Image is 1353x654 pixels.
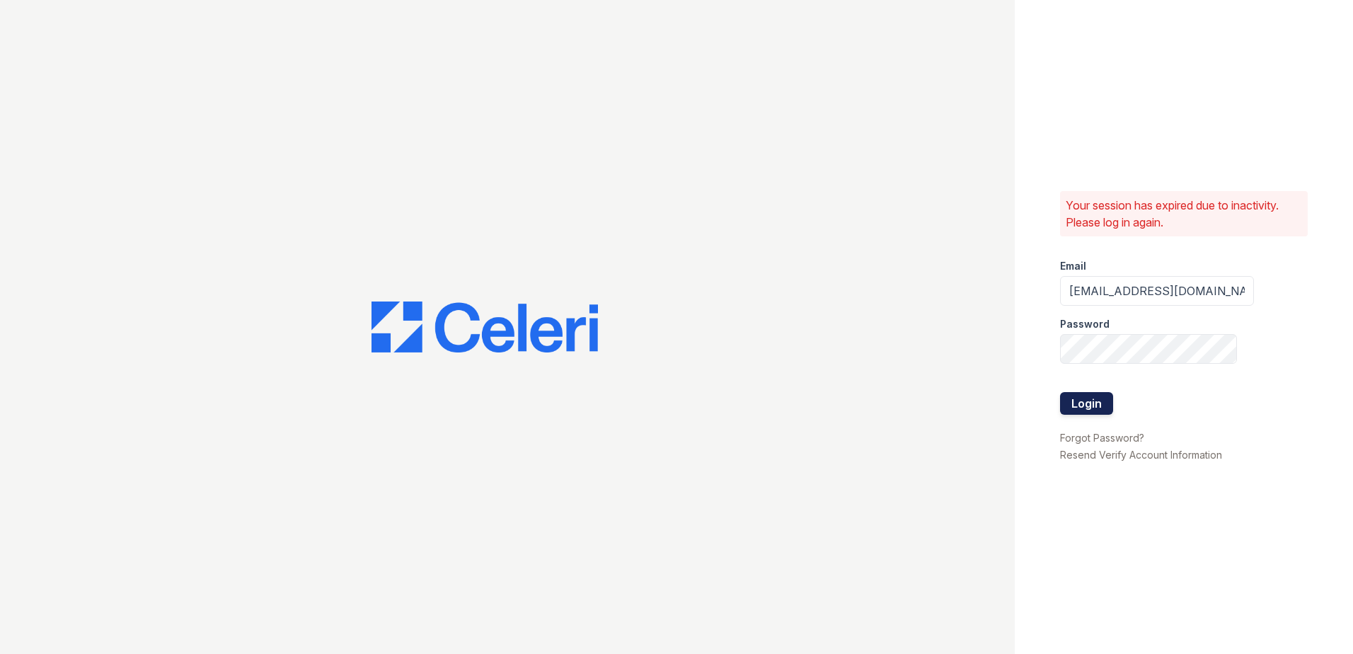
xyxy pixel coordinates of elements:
[1060,432,1144,444] a: Forgot Password?
[1060,259,1086,273] label: Email
[1060,392,1113,415] button: Login
[1060,449,1222,461] a: Resend Verify Account Information
[372,302,598,352] img: CE_Logo_Blue-a8612792a0a2168367f1c8372b55b34899dd931a85d93a1a3d3e32e68fde9ad4.png
[1066,197,1302,231] p: Your session has expired due to inactivity. Please log in again.
[1060,317,1110,331] label: Password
